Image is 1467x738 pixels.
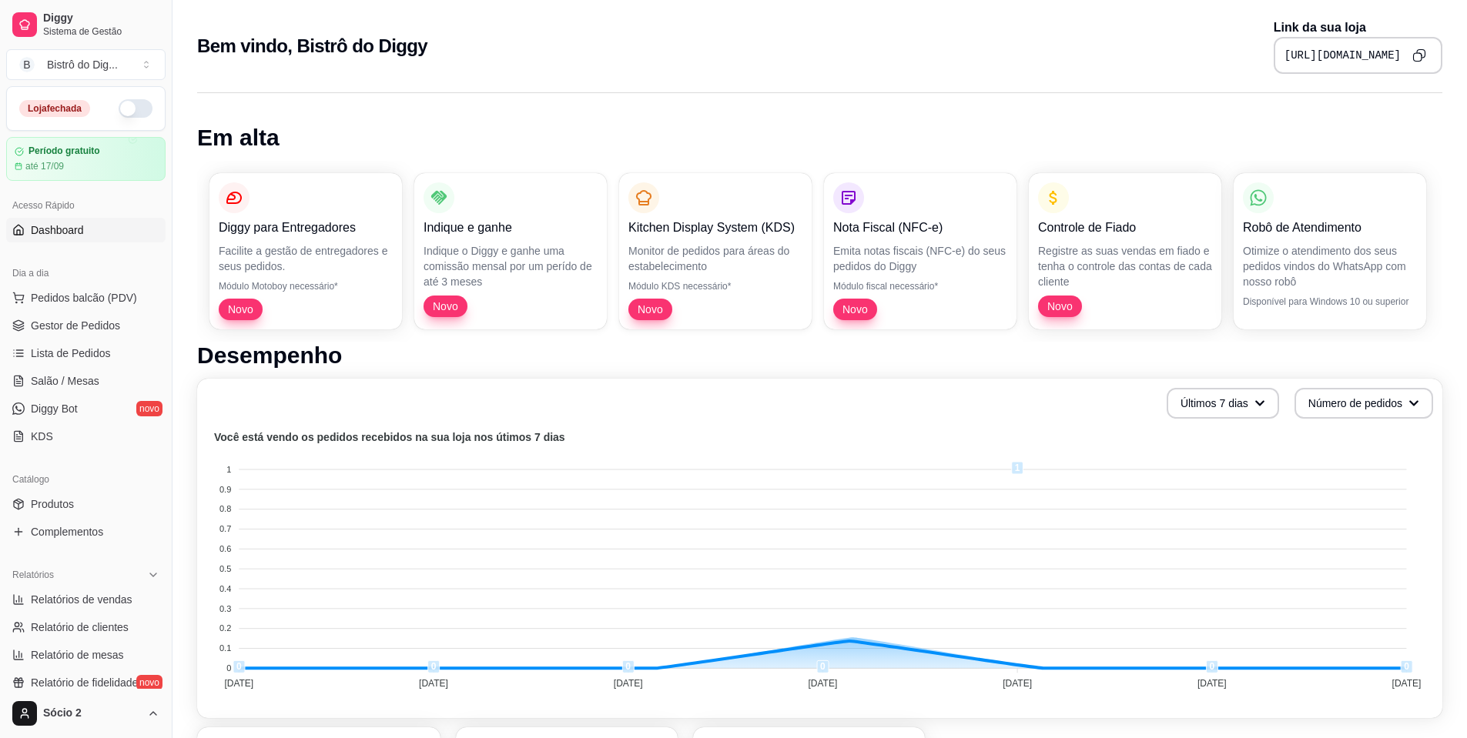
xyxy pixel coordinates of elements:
span: Relatórios de vendas [31,592,132,607]
a: Lista de Pedidos [6,341,166,366]
a: Gestor de Pedidos [6,313,166,338]
tspan: [DATE] [808,678,837,689]
button: Últimos 7 dias [1167,388,1279,419]
p: Monitor de pedidos para áreas do estabelecimento [628,243,802,274]
span: Pedidos balcão (PDV) [31,290,137,306]
button: Sócio 2 [6,695,166,732]
h1: Em alta [197,124,1442,152]
div: Dia a dia [6,261,166,286]
p: Link da sua loja [1274,18,1442,37]
p: Módulo KDS necessário* [628,280,802,292]
span: Salão / Mesas [31,373,99,389]
a: Relatório de mesas [6,643,166,667]
pre: [URL][DOMAIN_NAME] [1284,48,1401,63]
p: Indique e ganhe [424,219,598,237]
span: B [19,57,35,72]
tspan: 0.1 [219,643,231,653]
span: Diggy Bot [31,401,78,416]
a: Dashboard [6,218,166,242]
p: Disponível para Windows 10 ou superior [1243,296,1417,308]
a: Produtos [6,492,166,516]
tspan: [DATE] [224,678,253,689]
span: Diggy [43,12,159,25]
button: Pedidos balcão (PDV) [6,286,166,310]
a: Complementos [6,519,166,544]
button: Select a team [6,49,166,80]
a: Relatório de fidelidadenovo [6,670,166,695]
h2: Bem vindo, Bistrô do Diggy [197,34,427,58]
tspan: 0.7 [219,524,231,533]
a: Diggy Botnovo [6,396,166,421]
button: Copy to clipboard [1407,43,1432,68]
a: Relatórios de vendas [6,587,166,612]
tspan: 0 [226,663,231,673]
span: Relatório de mesas [31,647,124,663]
span: Sistema de Gestão [43,25,159,38]
article: até 17/09 [25,160,64,172]
span: Dashboard [31,222,84,238]
article: Período gratuito [28,145,100,157]
button: Nota Fiscal (NFC-e)Emita notas fiscais (NFC-e) do seus pedidos do DiggyMódulo fiscal necessário*Novo [824,173,1017,329]
div: Catálogo [6,467,166,492]
p: Módulo Motoboy necessário* [219,280,393,292]
span: Relatório de fidelidade [31,675,138,690]
tspan: 0.4 [219,584,231,593]
a: KDS [6,424,166,449]
span: Novo [631,302,669,317]
p: Módulo fiscal necessário* [833,280,1007,292]
p: Controle de Fiado [1038,219,1212,237]
div: Acesso Rápido [6,193,166,218]
button: Controle de FiadoRegistre as suas vendas em fiado e tenha o controle das contas de cada clienteNovo [1029,173,1221,329]
span: KDS [31,429,53,444]
p: Diggy para Entregadores [219,219,393,237]
tspan: [DATE] [1392,678,1422,689]
button: Diggy para EntregadoresFacilite a gestão de entregadores e seus pedidos.Módulo Motoboy necessário... [209,173,402,329]
a: Salão / Mesas [6,369,166,393]
button: Robô de AtendimentoOtimize o atendimento dos seus pedidos vindos do WhatsApp com nosso robôDispon... [1234,173,1426,329]
div: Bistrô do Dig ... [47,57,118,72]
tspan: 0.6 [219,544,231,553]
span: Relatório de clientes [31,619,129,635]
a: Relatório de clientes [6,615,166,639]
p: Kitchen Display System (KDS) [628,219,802,237]
p: Emita notas fiscais (NFC-e) do seus pedidos do Diggy [833,243,1007,274]
span: Produtos [31,496,74,512]
tspan: 0.3 [219,604,231,613]
p: Otimize o atendimento dos seus pedidos vindos do WhatsApp com nosso robô [1243,243,1417,289]
tspan: [DATE] [1003,678,1032,689]
tspan: [DATE] [1197,678,1227,689]
tspan: 0.9 [219,485,231,494]
span: Novo [836,302,874,317]
button: Kitchen Display System (KDS)Monitor de pedidos para áreas do estabelecimentoMódulo KDS necessário... [619,173,812,329]
tspan: 0.8 [219,504,231,513]
span: Novo [222,302,260,317]
p: Registre as suas vendas em fiado e tenha o controle das contas de cada cliente [1038,243,1212,289]
tspan: 1 [226,465,231,474]
div: Loja fechada [19,100,90,117]
button: Indique e ganheIndique o Diggy e ganhe uma comissão mensal por um perído de até 3 mesesNovo [414,173,607,329]
span: Relatórios [12,569,54,581]
p: Indique o Diggy e ganhe uma comissão mensal por um perído de até 3 meses [424,243,598,289]
h1: Desempenho [197,342,1442,369]
a: DiggySistema de Gestão [6,6,166,43]
button: Número de pedidos [1295,388,1433,419]
span: Novo [427,299,464,314]
span: Sócio 2 [43,706,141,720]
tspan: 0.2 [219,623,231,633]
span: Novo [1041,299,1079,314]
span: Lista de Pedidos [31,346,111,361]
p: Nota Fiscal (NFC-e) [833,219,1007,237]
span: Gestor de Pedidos [31,318,120,333]
tspan: [DATE] [419,678,448,689]
p: Robô de Atendimento [1243,219,1417,237]
text: Você está vendo os pedidos recebidos na sua loja nos útimos 7 dias [214,431,565,443]
tspan: 0.5 [219,564,231,573]
span: Complementos [31,524,103,539]
p: Facilite a gestão de entregadores e seus pedidos. [219,243,393,274]
a: Período gratuitoaté 17/09 [6,137,166,181]
tspan: [DATE] [614,678,643,689]
button: Alterar Status [119,99,152,118]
